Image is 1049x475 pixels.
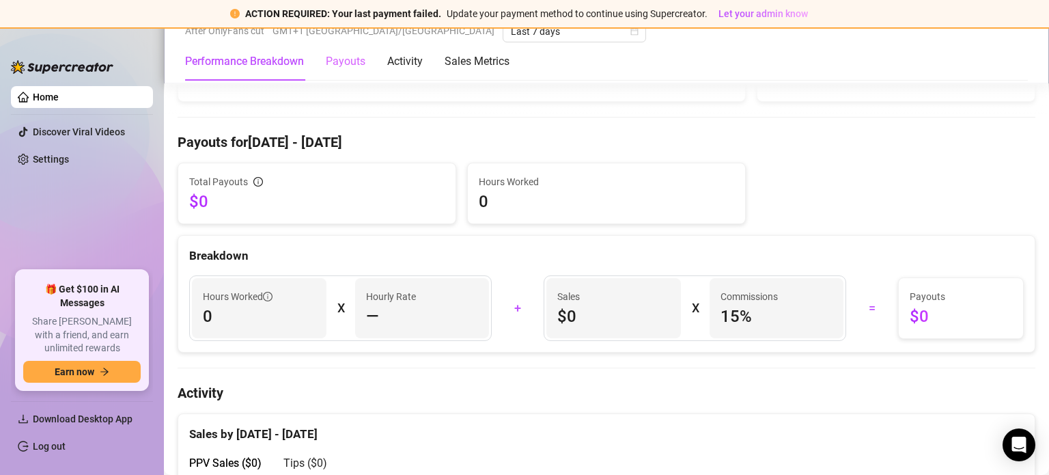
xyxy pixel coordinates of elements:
a: Log out [33,441,66,452]
span: arrow-right [100,367,109,377]
button: Let your admin know [713,5,813,22]
div: Activity [387,53,423,70]
span: $0 [557,306,670,327]
a: Home [33,92,59,103]
span: 0 [203,306,316,327]
div: = [854,297,890,319]
div: X [692,297,699,319]
span: info-circle [263,292,272,301]
span: Let your admin know [718,8,808,19]
div: Breakdown [189,247,1024,265]
span: Hours Worked [479,174,734,189]
h4: Payouts for [DATE] - [DATE] [178,133,1035,152]
span: Update your payment method to continue using Supercreator. [447,8,708,19]
article: Commissions [721,289,778,304]
div: X [337,297,344,319]
div: + [500,297,535,319]
span: GMT+1 [GEOGRAPHIC_DATA]/[GEOGRAPHIC_DATA] [272,21,494,41]
span: Total Payouts [189,174,248,189]
span: Sales [557,289,670,304]
span: — [366,306,379,327]
span: Share [PERSON_NAME] with a friend, and earn unlimited rewards [23,315,141,355]
strong: ACTION REQUIRED: Your last payment failed. [245,8,441,19]
span: exclamation-circle [230,9,240,18]
span: 0 [479,191,734,213]
span: 15 % [721,306,833,327]
span: Tips ( $0 ) [283,457,327,470]
article: Hourly Rate [366,289,416,304]
img: logo-BBDzfeDw.svg [11,60,113,74]
span: calendar [630,27,639,36]
span: 🎁 Get $100 in AI Messages [23,283,141,310]
button: Earn nowarrow-right [23,361,141,383]
span: Last 7 days [511,21,638,42]
span: info-circle [253,177,263,187]
div: Open Intercom Messenger [1003,429,1035,461]
a: Settings [33,154,69,165]
span: Hours Worked [203,289,272,304]
span: $0 [189,191,445,213]
div: Sales Metrics [445,53,509,70]
a: Discover Viral Videos [33,126,125,137]
span: $0 [910,306,1012,327]
span: PPV Sales ( $0 ) [189,457,262,470]
span: Earn now [55,366,94,377]
div: Performance Breakdown [185,53,304,70]
span: download [18,413,29,424]
div: Sales by [DATE] - [DATE] [189,414,1024,444]
span: After OnlyFans cut [185,21,264,41]
div: Payouts [326,53,365,70]
h4: Activity [178,383,1035,403]
span: Download Desktop App [33,413,132,424]
span: Payouts [910,289,1012,304]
